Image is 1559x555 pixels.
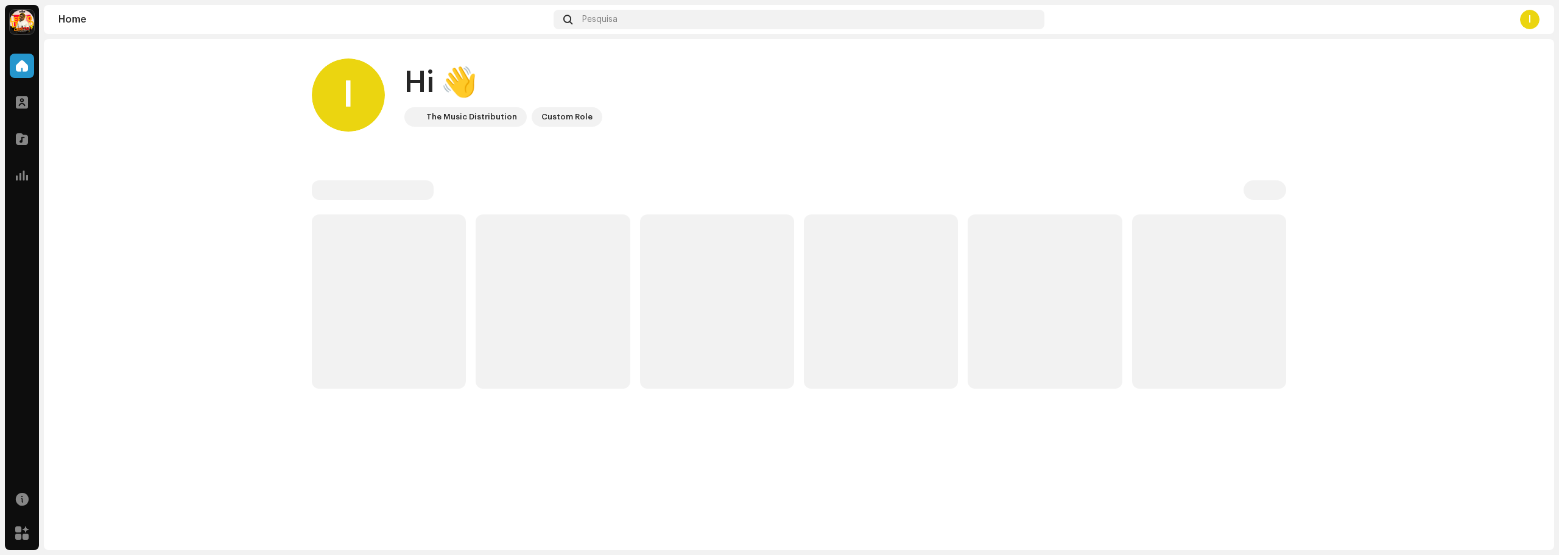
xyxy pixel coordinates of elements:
img: 086caecb-6e2b-49fa-b98b-f4233cca23f3 [10,10,34,34]
img: 622bc8f8-b98b-49b5-8c6c-3a84fb01c0a0 [407,110,421,124]
div: I [312,58,385,132]
div: I [1520,10,1540,29]
div: Hi 👋 [404,63,602,102]
div: Custom Role [541,110,593,124]
div: The Music Distribution [426,110,517,124]
span: Pesquisa [582,15,618,24]
div: Home [58,15,549,24]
